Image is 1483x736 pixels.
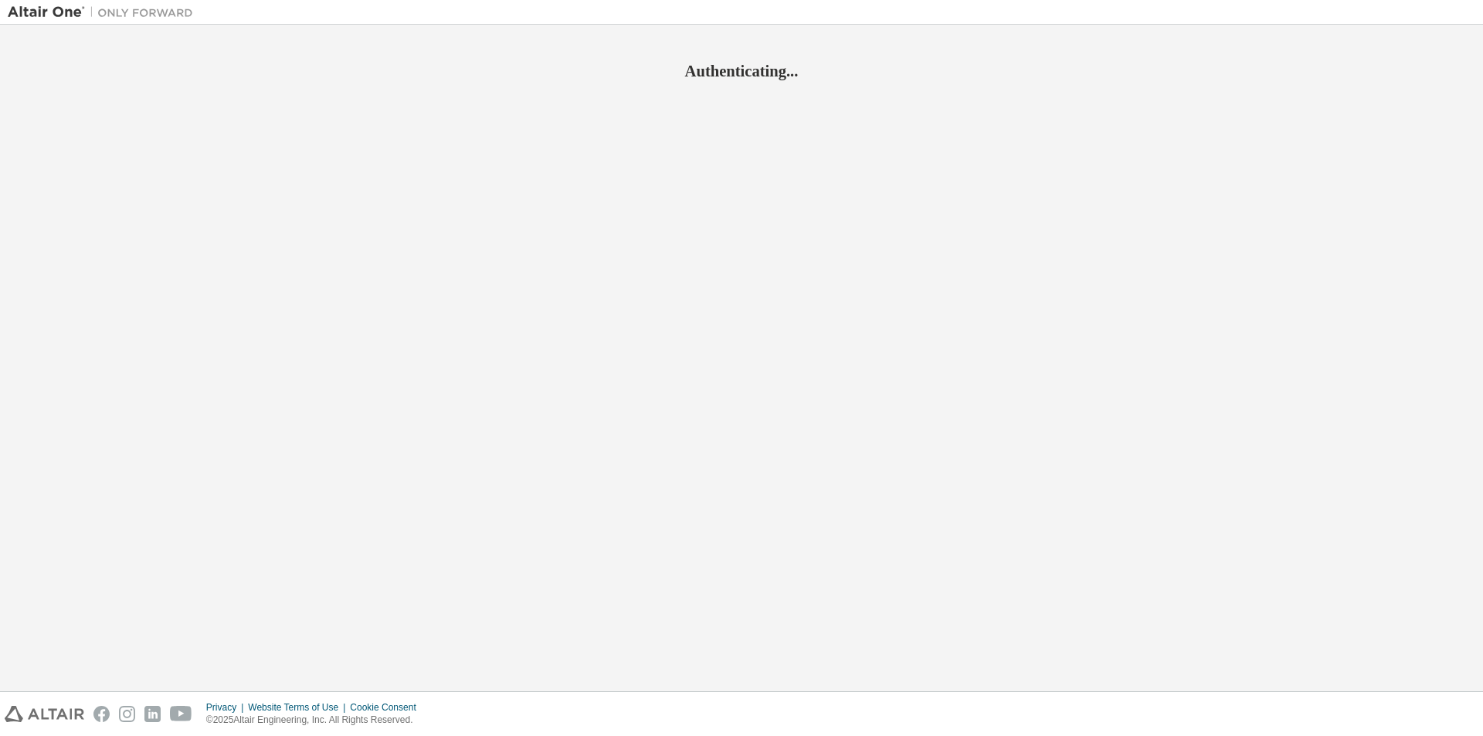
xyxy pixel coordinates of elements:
[119,706,135,722] img: instagram.svg
[93,706,110,722] img: facebook.svg
[5,706,84,722] img: altair_logo.svg
[8,5,201,20] img: Altair One
[350,701,425,714] div: Cookie Consent
[248,701,350,714] div: Website Terms of Use
[144,706,161,722] img: linkedin.svg
[206,701,248,714] div: Privacy
[170,706,192,722] img: youtube.svg
[8,61,1475,81] h2: Authenticating...
[206,714,426,727] p: © 2025 Altair Engineering, Inc. All Rights Reserved.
